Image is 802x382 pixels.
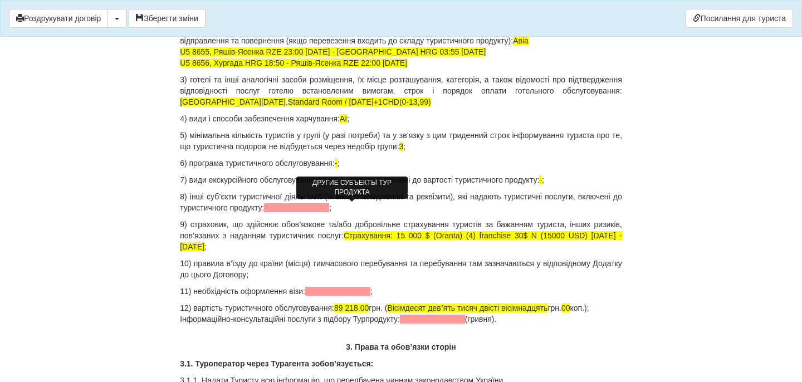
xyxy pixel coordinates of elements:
p: 5) мінімальна кількість туристів у групі (у разі потреби) та у зв’язку з цим триденний строк інфо... [180,130,622,152]
span: Авіа [513,36,529,45]
p: 4) види і способи забезпечення харчування: ; [180,113,622,124]
span: 89 218.00 [334,303,369,312]
p: 3. Права та обов’язки сторін [180,341,622,352]
p: 11) необхідність оформлення візи: ; [180,286,622,297]
div: ДРУГИЕ СУБЪЕКТЫ ТУР ПРОДУКТА [296,177,408,199]
span: - [539,175,542,184]
p: 10) правила в’їзду до країни (місця) тимчасового перебування та перебування там зазначаються у ві... [180,258,622,280]
a: Посилання для туриста [686,9,793,28]
span: [GEOGRAPHIC_DATA][DATE] [180,97,286,106]
p: 3.1. Туроператор через Турагента зобов’язується: [180,358,622,369]
span: 3 [399,142,404,151]
span: 00 [561,303,570,312]
span: Страхування: 15 000 $ (Oranta) (4) franchise 30$ N (15000 USD) [DATE] - [DATE] [180,231,622,251]
button: Зберегти зміни [129,9,206,28]
span: AI [340,114,347,123]
span: Вісімдесят девʼять тисяч двісті вісімнадцять [387,303,547,312]
p: 9) страховик, що здійснює обов’язкове та/або добровільне страхування туристів за бажанням туриста... [180,219,622,252]
p: 6) програма туристичного обслуговування: ; [180,158,622,169]
p: 2) характеристика транспортних засобів, що здійснюють перевезення, зокрема їх вид і категорія, а ... [180,24,622,68]
p: 12) вартість туристичного обслуговування: грн. ( грн. коп.); Інформаційно-консультаційні послуги ... [180,302,622,325]
p: 3) готелі та інші аналогічні засоби розміщення, їх місце розташування, категорія, а також відомос... [180,74,622,107]
span: - [335,159,338,168]
span: U5 8655, Ряшів-Ясенка RZE 23:00 [DATE] - [GEOGRAPHIC_DATA] HRG 03:55 [DATE] U5 8656, Хургада HRG ... [180,47,486,67]
p: 8) інші суб’єкти туристичної діяльності (їх місцезнаходження та реквізити), які надають туристичн... [180,191,622,213]
button: Роздрукувати договір [9,9,108,28]
p: 7) види екскурсійного обслуговування та інші послуги, включені до вартості туристичного продукту: ; [180,174,622,185]
span: Standard Room / [DATE]+1CHD(0-13,99) [288,97,431,106]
